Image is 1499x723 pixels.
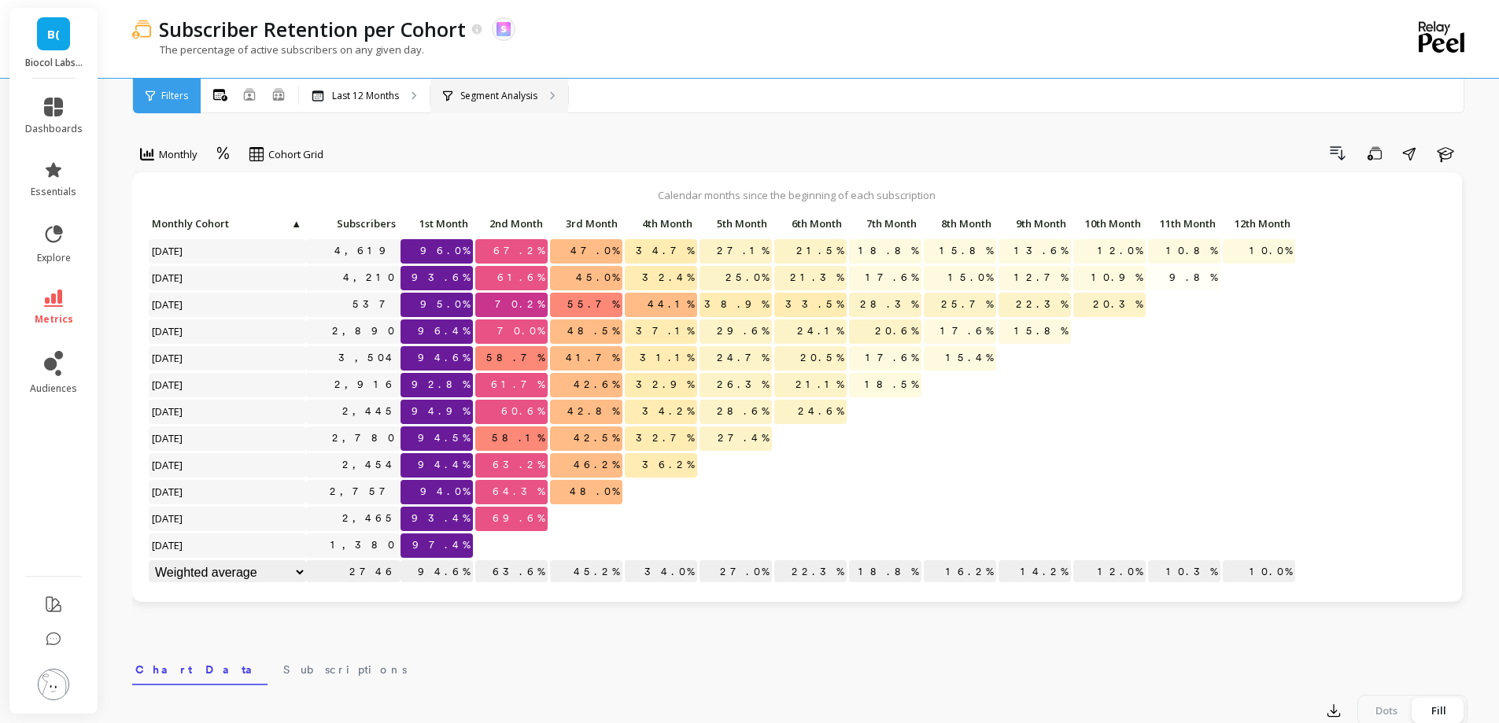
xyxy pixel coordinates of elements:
[567,239,622,263] span: 47.0%
[570,373,622,397] span: 42.6%
[489,453,548,477] span: 63.2%
[549,212,624,237] div: Toggle SortBy
[149,319,187,343] span: [DATE]
[339,453,401,477] a: 2,454
[283,662,407,677] span: Subscriptions
[848,212,923,237] div: Toggle SortBy
[475,560,548,584] p: 63.6%
[306,560,401,584] p: 2746
[774,212,847,234] p: 6th Month
[633,426,697,450] span: 32.7%
[849,212,921,234] p: 7th Month
[570,426,622,450] span: 42.5%
[633,239,697,263] span: 34.7%
[1412,698,1464,723] div: Fill
[1088,266,1146,290] span: 10.9%
[331,373,401,397] a: 2,916
[1095,239,1146,263] span: 12.0%
[47,25,60,43] span: B(
[1076,217,1141,230] span: 10th Month
[700,212,772,234] p: 5th Month
[782,293,847,316] span: 33.5%
[268,147,323,162] span: Cohort Grid
[550,212,622,234] p: 3rd Month
[998,212,1073,237] div: Toggle SortBy
[999,212,1071,234] p: 9th Month
[1148,560,1220,584] p: 10.3%
[924,560,996,584] p: 16.2%
[149,212,306,234] p: Monthly Cohort
[924,212,996,234] p: 8th Month
[148,188,1446,202] p: Calendar months since the beginning of each subscription
[1011,319,1071,343] span: 15.8%
[852,217,917,230] span: 7th Month
[862,346,921,370] span: 17.6%
[1013,293,1071,316] span: 22.3%
[132,649,1468,685] nav: Tabs
[408,373,473,397] span: 92.8%
[1011,239,1071,263] span: 13.6%
[624,212,699,237] div: Toggle SortBy
[149,400,187,423] span: [DATE]
[1011,266,1071,290] span: 12.7%
[149,507,187,530] span: [DATE]
[494,319,548,343] span: 70.0%
[564,400,622,423] span: 42.8%
[149,453,187,477] span: [DATE]
[1148,212,1220,234] p: 11th Month
[35,313,73,326] span: metrics
[339,507,401,530] a: 2,465
[1246,239,1295,263] span: 10.0%
[1166,266,1220,290] span: 9.8%
[417,293,473,316] span: 95.0%
[849,560,921,584] p: 18.8%
[329,319,401,343] a: 2,890
[159,16,466,42] p: Subscriber Retention per Cohort
[794,319,847,343] span: 24.1%
[777,217,842,230] span: 6th Month
[923,212,998,237] div: Toggle SortBy
[570,453,622,477] span: 46.2%
[148,212,223,237] div: Toggle SortBy
[149,346,187,370] span: [DATE]
[489,426,548,450] span: 58.1%
[327,480,401,504] a: 2,757
[149,426,187,450] span: [DATE]
[1090,293,1146,316] span: 20.3%
[488,373,548,397] span: 61.7%
[567,480,622,504] span: 48.0%
[855,239,921,263] span: 18.8%
[1151,217,1216,230] span: 11th Month
[1002,217,1066,230] span: 9th Month
[945,266,996,290] span: 15.0%
[152,217,290,230] span: Monthly Cohort
[401,212,473,234] p: 1st Month
[135,662,264,677] span: Chart Data
[132,20,151,39] img: header icon
[714,373,772,397] span: 26.3%
[132,42,424,57] p: The percentage of active subscribers on any given day.
[37,252,71,264] span: explore
[408,266,473,290] span: 93.6%
[25,57,83,69] p: Biocol Labs (US)
[927,217,991,230] span: 8th Month
[149,533,187,557] span: [DATE]
[564,319,622,343] span: 48.5%
[409,533,473,557] span: 97.4%
[149,480,187,504] span: [DATE]
[329,426,401,450] a: 2,780
[149,239,187,263] span: [DATE]
[1223,212,1295,234] p: 12th Month
[415,346,473,370] span: 94.6%
[159,147,198,162] span: Monthly
[408,400,473,423] span: 94.9%
[335,346,401,370] a: 3,504
[490,239,548,263] span: 67.2%
[699,212,773,237] div: Toggle SortBy
[564,293,622,316] span: 55.7%
[1147,212,1222,237] div: Toggle SortBy
[862,266,921,290] span: 17.6%
[714,239,772,263] span: 27.1%
[492,293,548,316] span: 70.2%
[309,217,396,230] span: Subscribers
